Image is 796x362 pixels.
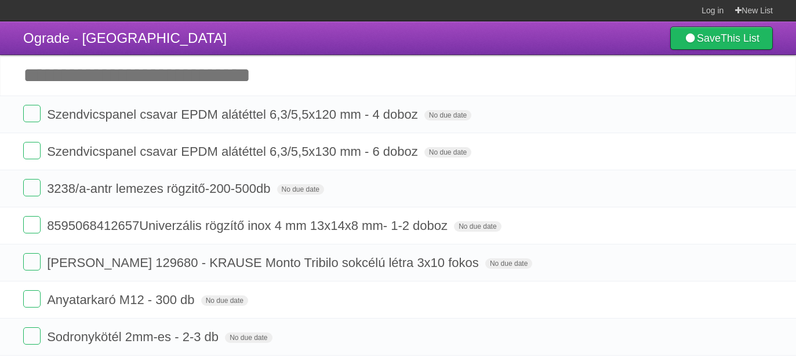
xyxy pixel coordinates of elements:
label: Done [23,216,41,233]
span: Sodronykötél 2mm-es - 2-3 db [47,330,221,344]
label: Done [23,179,41,196]
span: No due date [485,258,532,269]
b: This List [721,32,759,44]
span: Ograde - [GEOGRAPHIC_DATA] [23,30,227,46]
span: No due date [454,221,501,232]
span: Szendvicspanel csavar EPDM alátéttel 6,3/5,5x120 mm - 4 doboz [47,107,421,122]
label: Done [23,327,41,345]
span: 8595068412657Univerzális rögzítő inox 4 mm 13x14x8 mm- 1-2 doboz [47,218,450,233]
span: No due date [424,110,471,120]
label: Done [23,142,41,159]
span: Anyatarkaró M12 - 300 db [47,292,197,307]
span: No due date [201,295,248,306]
span: No due date [277,184,324,195]
label: Done [23,253,41,270]
a: SaveThis List [670,27,773,50]
span: 3238/a-antr lemezes rögzitő-200-500db [47,181,273,196]
span: [PERSON_NAME] 129680 - KRAUSE Monto Tribilo sokcélú létra 3x10 fokos [47,255,482,270]
span: Szendvicspanel csavar EPDM alátéttel 6,3/5,5x130 mm - 6 doboz [47,144,421,159]
span: No due date [424,147,471,158]
label: Done [23,105,41,122]
label: Done [23,290,41,308]
span: No due date [225,332,272,343]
